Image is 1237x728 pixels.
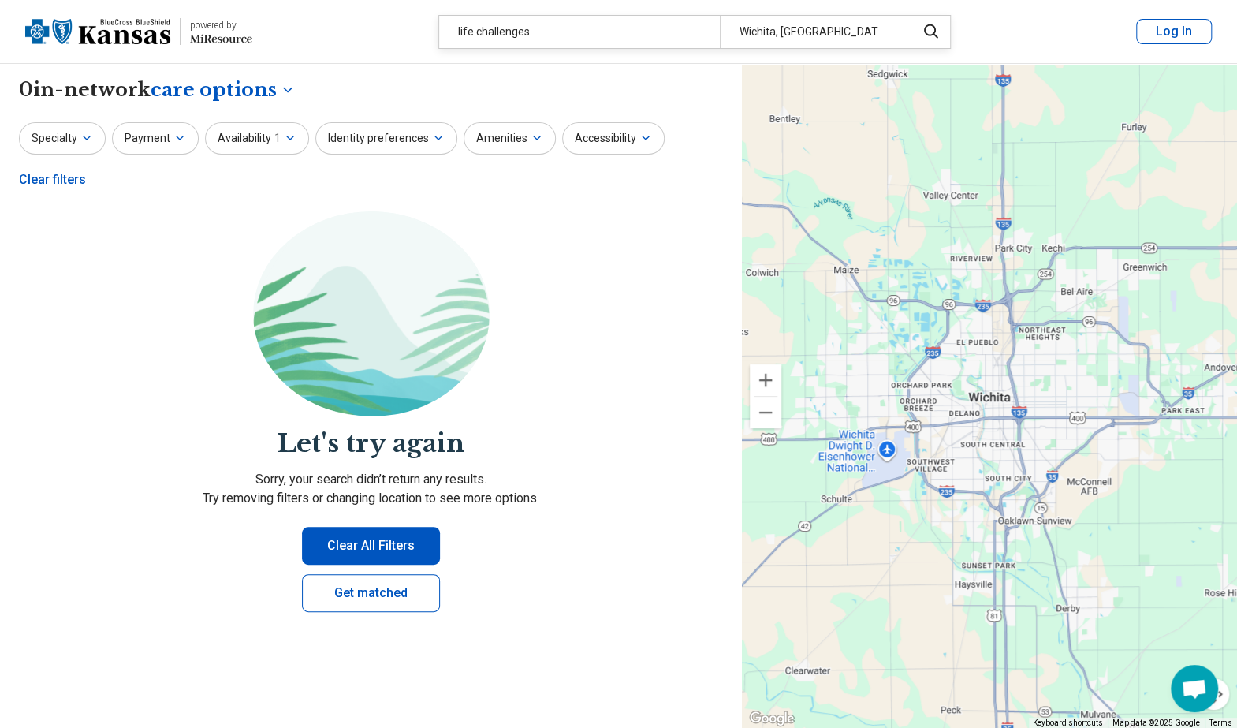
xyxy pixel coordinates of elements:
[151,77,296,103] button: Care options
[1209,719,1232,727] a: Terms (opens in new tab)
[274,130,281,147] span: 1
[1136,19,1212,44] button: Log In
[439,16,720,48] div: life challenges
[19,122,106,155] button: Specialty
[205,122,309,155] button: Availability1
[720,16,907,48] div: Wichita, [GEOGRAPHIC_DATA]
[190,18,252,32] div: powered by
[302,527,440,565] button: Clear All Filters
[750,397,781,428] button: Zoom out
[562,122,665,155] button: Accessibility
[25,13,170,50] img: Blue Cross Blue Shield Kansas
[25,13,252,50] a: Blue Cross Blue Shield Kansaspowered by
[750,364,781,396] button: Zoom in
[112,122,199,155] button: Payment
[151,77,277,103] span: care options
[19,161,86,199] div: Clear filters
[1171,665,1218,712] div: Open chat
[1112,719,1200,727] span: Map data ©2025 Google
[464,122,556,155] button: Amenities
[302,574,440,612] a: Get matched
[19,470,723,508] p: Sorry, your search didn’t return any results. Try removing filters or changing location to see mo...
[19,426,723,461] h2: Let's try again
[19,77,296,103] h1: 0 in-network
[315,122,457,155] button: Identity preferences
